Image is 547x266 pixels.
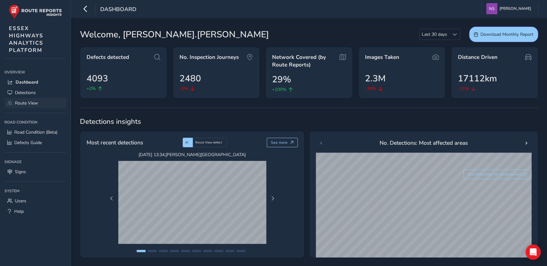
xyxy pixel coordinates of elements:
[16,79,38,85] span: Dashboard
[272,54,338,68] span: Network Covered (by Route Reports)
[486,3,497,14] img: diamond-layout
[463,169,532,179] button: See difference for same period
[100,5,136,14] span: Dashboard
[380,139,468,147] span: No. Detections: Most affected areas
[195,140,222,145] span: Route View defect
[80,117,538,126] span: Detections insights
[4,167,66,177] a: Signs
[4,127,66,137] a: Road Condition (Beta)
[4,206,66,217] a: Help
[365,85,376,92] span: -19%
[80,28,269,41] span: Welcome, [PERSON_NAME].[PERSON_NAME]
[87,72,108,85] span: 4093
[480,31,533,37] span: Download Monthly Report
[118,152,266,158] span: [DATE] 13:34 , [PERSON_NAME][GEOGRAPHIC_DATA]
[179,85,188,92] span: -1%
[14,140,42,146] span: Defects Guide
[458,54,497,61] span: Distance Driven
[499,3,531,14] span: [PERSON_NAME]
[192,250,201,252] button: Page 6
[4,117,66,127] div: Road Condition
[185,140,188,145] span: AI
[170,250,179,252] button: Page 4
[237,250,245,252] button: Page 10
[181,250,190,252] button: Page 5
[9,4,62,19] img: rr logo
[203,250,212,252] button: Page 7
[365,54,399,61] span: Images Taken
[14,208,24,214] span: Help
[458,85,469,92] span: -21%
[467,172,521,177] span: See difference for same period
[179,72,201,85] span: 2480
[159,250,168,252] button: Page 3
[420,29,449,40] span: Last 30 days
[272,86,286,93] span: +100%
[4,98,66,108] a: Route View
[4,67,66,77] div: Overview
[87,85,96,92] span: +2%
[272,73,291,86] span: 29%
[15,100,38,106] span: Route View
[4,157,66,167] div: Signage
[9,25,43,54] span: ESSEX HIGHWAYS ANALYTICS PLATFORM
[15,198,26,204] span: Users
[365,72,386,85] span: 2.3M
[469,27,538,42] button: Download Monthly Report
[458,72,497,85] span: 17112km
[225,250,234,252] button: Page 9
[4,196,66,206] a: Users
[148,250,157,252] button: Page 2
[87,54,129,61] span: Defects detected
[4,87,66,98] a: Detections
[87,138,143,147] span: Most recent detections
[4,186,66,196] div: System
[193,138,227,147] div: Route View defect
[14,129,57,135] span: Road Condition (Beta)
[137,250,146,252] button: Page 1
[271,140,288,145] span: See more
[4,137,66,148] a: Defects Guide
[183,138,193,147] div: AI
[486,3,533,14] button: [PERSON_NAME]
[214,250,223,252] button: Page 8
[179,54,239,61] span: No. Inspection Journeys
[15,90,36,96] span: Detections
[268,194,277,203] button: Next Page
[107,194,116,203] button: Previous Page
[15,169,26,175] span: Signs
[525,244,541,260] div: Open Intercom Messenger
[4,77,66,87] a: Dashboard
[267,138,298,147] button: See more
